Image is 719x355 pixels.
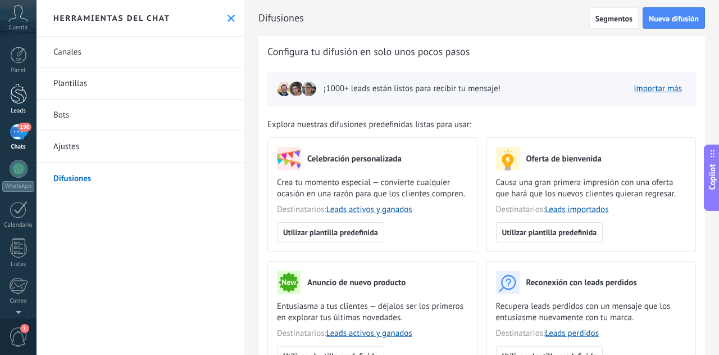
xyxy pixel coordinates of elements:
h2: Difusiones [258,7,589,29]
span: Destinatarios: [496,328,687,339]
span: Destinatarios: [496,204,687,215]
div: Chats [2,143,35,151]
a: Difusiones [37,163,244,194]
h3: Reconexión con leads perdidos [526,277,637,288]
h2: Herramientas del chat [53,13,170,23]
a: Leads activos y ganados [326,328,412,339]
div: Calendario [2,222,35,229]
a: Ajustes [37,131,244,163]
h3: Celebración personalizada [307,154,402,164]
div: Correo [2,298,35,305]
h3: Oferta de bienvenida [526,154,602,164]
span: 190 [18,123,31,132]
button: Utilizar plantilla predefinida [496,222,603,242]
a: Plantillas [37,68,244,100]
span: Recupera leads perdidos con un mensaje que los entusiasme nuevamente con tu marca. [496,301,687,323]
a: Bots [37,100,244,131]
img: leadIcon [289,81,304,97]
a: Leads perdidos [545,328,599,339]
span: Copilot [707,164,718,190]
span: Utilizar plantilla predefinida [502,228,597,236]
span: Explora nuestras difusiones predefinidas listas para usar: [267,119,471,131]
span: Utilizar plantilla predefinida [283,228,378,236]
a: Importar más [634,83,682,94]
button: Importar más [629,80,687,97]
span: Entusiasma a tus clientes — déjalos ser los primeros en explorar tus últimas novedades. [277,301,468,323]
span: Nueva difusión [649,15,699,23]
span: Destinatarios: [277,328,468,339]
div: Panel [2,67,35,74]
button: Segmentos [589,7,639,29]
span: Crea tu momento especial — convierte cualquier ocasión en una razón para que los clientes compren. [277,177,468,200]
img: leadIcon [301,81,317,97]
span: Cuenta [9,24,28,32]
a: Leads activos y ganados [326,204,412,215]
h3: Anuncio de nuevo producto [307,277,406,288]
span: Segmentos [595,15,632,23]
div: WhatsApp [2,181,34,192]
div: Leads [2,107,35,115]
span: Destinatarios: [277,204,468,215]
img: leadIcon [276,81,292,97]
span: Causa una gran primera impresión con una oferta que hará que los nuevos clientes quieran regresar. [496,177,687,200]
button: Utilizar plantilla predefinida [277,222,384,242]
span: ¡1000+ leads están listos para recibir tu mensaje! [324,83,500,95]
span: Configura tu difusión en solo unos pocos pasos [267,45,470,59]
a: Leads importados [545,204,608,215]
div: Listas [2,261,35,268]
a: Canales [37,37,244,68]
button: Nueva difusión [643,7,705,29]
span: 1 [20,324,29,333]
